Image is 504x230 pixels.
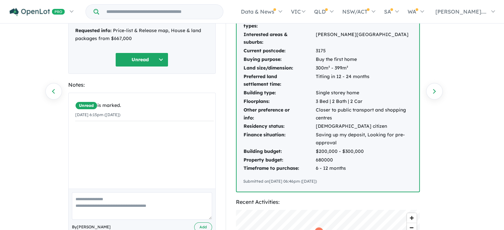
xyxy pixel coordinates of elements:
td: Property budget: [243,156,315,164]
button: Unread [115,53,168,67]
span: Unread [75,102,97,110]
td: Timeframe to purchase: [243,164,315,173]
td: Other preference or info: [243,106,315,122]
td: 3175 [315,47,413,55]
td: 6 - 12 months [315,164,413,173]
td: Land size/dimension: [243,64,315,72]
div: Price-list & Release map, House & land packages from $667,000 [75,27,209,43]
td: 3 Bed | 2 Bath | 2 Car [315,97,413,106]
td: Closer to public transport and shopping centres [315,106,413,122]
td: Floorplans: [243,97,315,106]
td: Saving up my deposit, Looking for pre-approval [315,131,413,147]
td: 680000 [315,156,413,164]
td: Interested areas & suburbs: [243,30,315,47]
td: Residency status: [243,122,315,131]
td: Building budget: [243,147,315,156]
td: Building type: [243,89,315,97]
div: Submitted on [DATE] 06:46pm ([DATE]) [243,178,413,185]
td: [DEMOGRAPHIC_DATA] citizen [315,122,413,131]
div: Recent Activities: [236,198,420,207]
button: Zoom in [407,213,417,223]
td: Buying purpose: [243,55,315,64]
input: Try estate name, suburb, builder or developer [100,5,222,19]
div: Notes: [68,80,216,89]
td: Titling in 12 - 24 months [315,72,413,89]
img: Openlot PRO Logo White [10,8,65,16]
td: Finance situation: [243,131,315,147]
td: Buy the first home [315,55,413,64]
strong: Requested info: [75,27,112,33]
div: is marked. [75,102,214,110]
small: [DATE] 6:15pm ([DATE]) [75,112,120,117]
td: [PERSON_NAME][GEOGRAPHIC_DATA] [315,30,413,47]
td: Preferred land settlement time: [243,72,315,89]
td: $200,000 - $300,000 [315,147,413,156]
span: [PERSON_NAME].... [435,8,486,15]
td: 300m² - 399m² [315,64,413,72]
td: Current postcode: [243,47,315,55]
td: Single storey home [315,89,413,97]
